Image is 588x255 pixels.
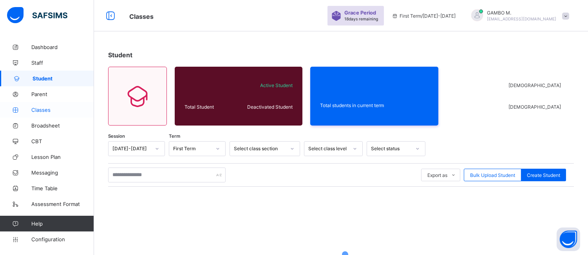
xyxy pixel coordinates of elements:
span: Configuration [31,236,94,242]
span: [DEMOGRAPHIC_DATA] [509,82,564,88]
span: Total students in current term [320,102,428,108]
div: First Term [173,146,211,152]
span: [EMAIL_ADDRESS][DOMAIN_NAME] [487,16,556,21]
div: Select class level [308,146,348,152]
span: Classes [129,13,154,20]
div: [DATE]-[DATE] [112,146,150,152]
div: Select class section [234,146,286,152]
span: 18 days remaining [344,16,378,21]
span: GAMBO M. [487,10,556,16]
div: Select status [371,146,411,152]
span: Session [108,133,125,139]
span: CBT [31,138,94,144]
span: Student [33,75,94,82]
div: Total Student [183,102,235,112]
span: Assessment Format [31,201,94,207]
button: Open asap [557,228,580,251]
img: sticker-purple.71386a28dfed39d6af7621340158ba97.svg [331,11,341,21]
img: safsims [7,7,67,24]
span: Create Student [527,172,560,178]
span: Lesson Plan [31,154,94,160]
span: Student [108,51,132,59]
span: session/term information [392,13,456,19]
span: Time Table [31,185,94,191]
span: Parent [31,91,94,97]
span: Active Student [237,82,293,88]
span: [DEMOGRAPHIC_DATA] [509,104,564,110]
span: Broadsheet [31,122,94,129]
span: Export as [427,172,447,178]
span: Term [169,133,180,139]
span: Classes [31,107,94,113]
span: Help [31,220,94,227]
span: Staff [31,60,94,66]
span: Dashboard [31,44,94,50]
span: Messaging [31,169,94,176]
span: Deactivated Student [237,104,293,110]
div: GAMBOM. [463,9,573,22]
span: Grace Period [344,10,376,16]
span: Bulk Upload Student [470,172,515,178]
